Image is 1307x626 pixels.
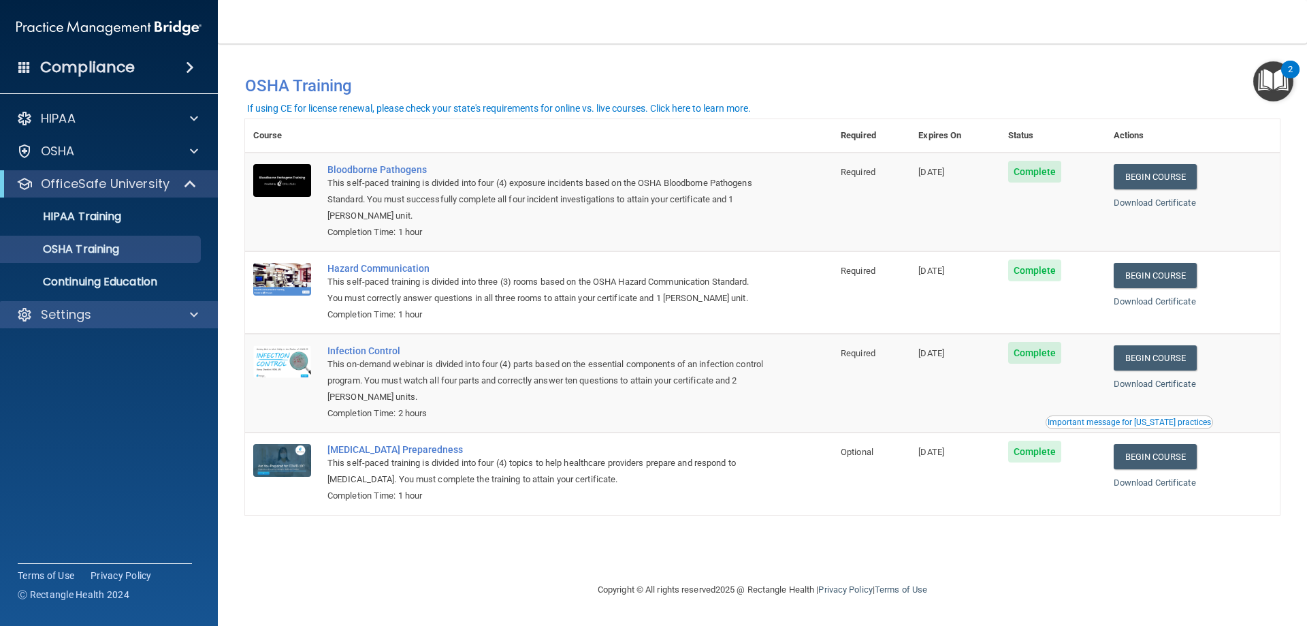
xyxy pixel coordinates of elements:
h4: OSHA Training [245,76,1280,95]
a: [MEDICAL_DATA] Preparedness [327,444,764,455]
div: Important message for [US_STATE] practices [1048,418,1211,426]
img: PMB logo [16,14,201,42]
div: Completion Time: 1 hour [327,488,764,504]
button: Read this if you are a dental practitioner in the state of CA [1046,416,1213,429]
span: Complete [1008,260,1062,281]
span: Complete [1008,441,1062,463]
a: Begin Course [1114,164,1197,189]
p: OSHA Training [9,242,119,256]
span: [DATE] [918,447,944,457]
a: OSHA [16,143,198,159]
a: Download Certificate [1114,198,1196,208]
a: Terms of Use [18,569,74,582]
a: Download Certificate [1114,379,1196,389]
a: Privacy Policy [818,584,872,595]
div: 2 [1288,69,1293,87]
p: OSHA [41,143,75,159]
a: Infection Control [327,345,764,356]
span: Ⓒ Rectangle Health 2024 [18,588,129,601]
a: Begin Course [1114,345,1197,371]
a: Download Certificate [1114,478,1196,488]
a: Begin Course [1114,444,1197,469]
span: [DATE] [918,348,944,358]
div: This on-demand webinar is divided into four (4) parts based on the essential components of an inf... [327,356,764,405]
div: Completion Time: 1 hour [327,224,764,240]
p: Continuing Education [9,275,195,289]
p: HIPAA Training [9,210,121,223]
a: Privacy Policy [91,569,152,582]
div: This self-paced training is divided into four (4) topics to help healthcare providers prepare and... [327,455,764,488]
button: Open Resource Center, 2 new notifications [1253,61,1293,101]
div: Completion Time: 1 hour [327,307,764,323]
p: HIPAA [41,110,76,127]
th: Course [245,119,319,153]
div: This self-paced training is divided into three (3) rooms based on the OSHA Hazard Communication S... [327,274,764,307]
span: Required [841,167,875,177]
span: Complete [1008,161,1062,183]
a: Bloodborne Pathogens [327,164,764,175]
span: Optional [841,447,873,457]
a: OfficeSafe University [16,176,197,192]
span: Complete [1008,342,1062,364]
a: Settings [16,307,198,323]
span: [DATE] [918,266,944,276]
a: Hazard Communication [327,263,764,274]
button: If using CE for license renewal, please check your state's requirements for online vs. live cours... [245,101,753,115]
h4: Compliance [40,58,135,77]
a: Begin Course [1114,263,1197,288]
th: Status [1000,119,1106,153]
th: Required [833,119,910,153]
p: Settings [41,307,91,323]
p: OfficeSafe University [41,176,170,192]
div: Completion Time: 2 hours [327,405,764,422]
a: Terms of Use [875,584,927,595]
div: If using CE for license renewal, please check your state's requirements for online vs. live cours... [247,104,751,113]
th: Actions [1106,119,1280,153]
a: Download Certificate [1114,296,1196,307]
div: Copyright © All rights reserved 2025 @ Rectangle Health | | [514,568,1011,612]
div: This self-paced training is divided into four (4) exposure incidents based on the OSHA Bloodborne... [327,175,764,224]
span: Required [841,266,875,276]
a: HIPAA [16,110,198,127]
span: Required [841,348,875,358]
th: Expires On [910,119,999,153]
span: [DATE] [918,167,944,177]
